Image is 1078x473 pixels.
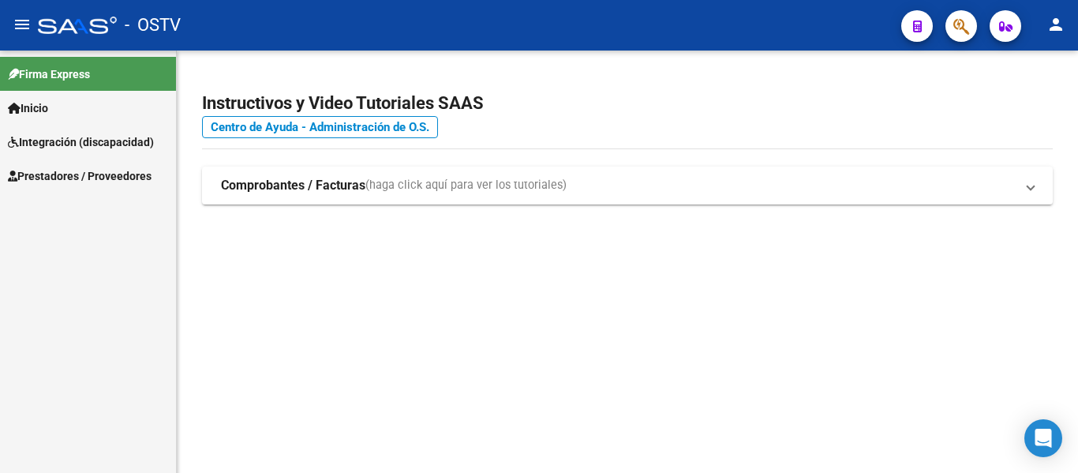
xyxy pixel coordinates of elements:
[365,177,567,194] span: (haga click aquí para ver los tutoriales)
[8,133,154,151] span: Integración (discapacidad)
[125,8,181,43] span: - OSTV
[202,116,438,138] a: Centro de Ayuda - Administración de O.S.
[8,99,48,117] span: Inicio
[1046,15,1065,34] mat-icon: person
[8,167,152,185] span: Prestadores / Proveedores
[8,66,90,83] span: Firma Express
[1024,419,1062,457] div: Open Intercom Messenger
[202,88,1053,118] h2: Instructivos y Video Tutoriales SAAS
[221,177,365,194] strong: Comprobantes / Facturas
[202,167,1053,205] mat-expansion-panel-header: Comprobantes / Facturas(haga click aquí para ver los tutoriales)
[13,15,32,34] mat-icon: menu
